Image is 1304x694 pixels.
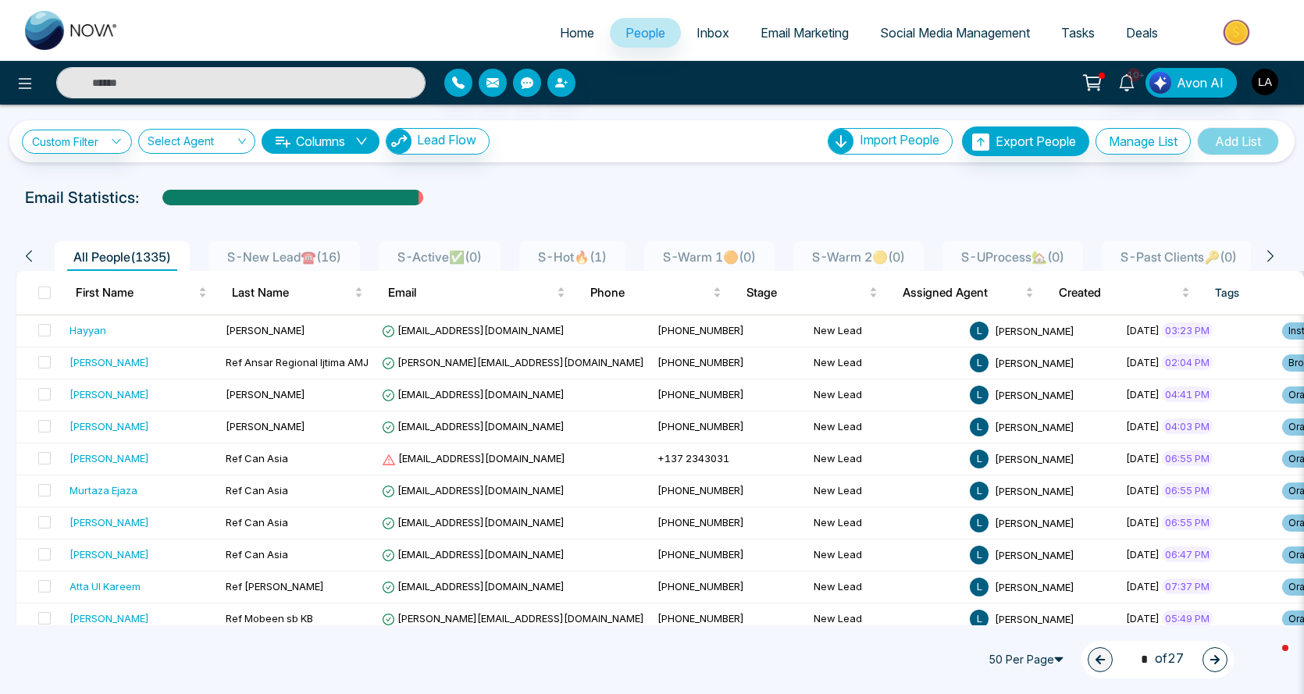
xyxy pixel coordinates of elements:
[1110,18,1174,48] a: Deals
[864,18,1046,48] a: Social Media Management
[807,347,964,379] td: New Lead
[657,612,744,625] span: [PHONE_NUMBER]
[745,18,864,48] a: Email Marketing
[376,271,578,315] th: Email
[1252,69,1278,95] img: User Avatar
[1126,324,1160,336] span: [DATE]
[69,578,141,594] div: Atta Ul Kareem
[532,249,613,265] span: S-Hot🔥 ( 1 )
[995,452,1074,464] span: [PERSON_NAME]
[1162,322,1213,338] span: 03:23 PM
[69,354,149,370] div: [PERSON_NAME]
[995,580,1074,593] span: [PERSON_NAME]
[1126,516,1160,529] span: [DATE]
[761,25,849,41] span: Email Marketing
[970,546,989,564] span: L
[387,129,412,154] img: Lead Flow
[355,135,368,148] span: down
[807,379,964,411] td: New Lead
[1059,283,1178,302] span: Created
[382,548,565,561] span: [EMAIL_ADDRESS][DOMAIN_NAME]
[962,126,1089,156] button: Export People
[1108,68,1145,95] a: 10+
[1162,546,1213,562] span: 06:47 PM
[807,603,964,635] td: New Lead
[544,18,610,48] a: Home
[903,283,1022,302] span: Assigned Agent
[996,133,1076,149] span: Export People
[806,249,911,265] span: S-Warm 2🟡 ( 0 )
[1061,25,1095,41] span: Tasks
[746,283,866,302] span: Stage
[807,571,964,603] td: New Lead
[1046,18,1110,48] a: Tasks
[226,580,324,593] span: Ref [PERSON_NAME]
[226,452,288,464] span: Ref Can Asia
[610,18,681,48] a: People
[226,612,313,625] span: Ref Mobeen sb KB
[69,610,149,626] div: [PERSON_NAME]
[982,647,1075,672] span: 50 Per Page
[1126,452,1160,464] span: [DATE]
[657,420,744,432] span: [PHONE_NUMBER]
[69,450,149,466] div: [PERSON_NAME]
[590,283,710,302] span: Phone
[657,388,744,400] span: [PHONE_NUMBER]
[995,548,1074,561] span: [PERSON_NAME]
[22,130,132,154] a: Custom Filter
[1162,354,1213,370] span: 02:04 PM
[262,129,379,154] button: Columnsdown
[1251,641,1288,678] iframe: Intercom live chat
[970,450,989,468] span: L
[970,418,989,436] span: L
[1126,388,1160,400] span: [DATE]
[995,516,1074,529] span: [PERSON_NAME]
[625,25,665,41] span: People
[382,516,565,529] span: [EMAIL_ADDRESS][DOMAIN_NAME]
[995,324,1074,336] span: [PERSON_NAME]
[807,539,964,571] td: New Lead
[657,548,744,561] span: [PHONE_NUMBER]
[995,484,1074,496] span: [PERSON_NAME]
[226,548,288,561] span: Ref Can Asia
[226,388,305,400] span: [PERSON_NAME]
[807,443,964,475] td: New Lead
[226,356,369,368] span: Ref Ansar Regional Ijtima AMJ
[1126,580,1160,593] span: [DATE]
[657,324,744,336] span: [PHONE_NUMBER]
[657,484,744,496] span: [PHONE_NUMBER]
[697,25,729,41] span: Inbox
[1162,610,1213,626] span: 05:49 PM
[76,283,195,302] span: First Name
[1096,128,1191,155] button: Manage List
[391,249,488,265] span: S-Active✅ ( 0 )
[69,418,149,434] div: [PERSON_NAME]
[970,354,989,372] span: L
[890,271,1046,315] th: Assigned Agent
[63,271,219,315] th: First Name
[382,356,644,368] span: [PERSON_NAME][EMAIL_ADDRESS][DOMAIN_NAME]
[1145,68,1237,98] button: Avon AI
[382,484,565,496] span: [EMAIL_ADDRESS][DOMAIN_NAME]
[69,482,137,498] div: Murtaza Ejaza
[69,514,149,530] div: [PERSON_NAME]
[1126,484,1160,496] span: [DATE]
[995,612,1074,625] span: [PERSON_NAME]
[807,507,964,539] td: New Lead
[1046,271,1202,315] th: Created
[1181,15,1295,50] img: Market-place.gif
[1162,418,1213,434] span: 04:03 PM
[657,356,744,368] span: [PHONE_NUMBER]
[1149,72,1171,94] img: Lead Flow
[226,324,305,336] span: [PERSON_NAME]
[226,484,288,496] span: Ref Can Asia
[69,546,149,562] div: [PERSON_NAME]
[995,420,1074,432] span: [PERSON_NAME]
[807,475,964,507] td: New Lead
[382,388,565,400] span: [EMAIL_ADDRESS][DOMAIN_NAME]
[382,324,565,336] span: [EMAIL_ADDRESS][DOMAIN_NAME]
[382,452,565,464] span: [EMAIL_ADDRESS][DOMAIN_NAME]
[382,420,565,432] span: [EMAIL_ADDRESS][DOMAIN_NAME]
[1162,386,1213,402] span: 04:41 PM
[995,388,1074,400] span: [PERSON_NAME]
